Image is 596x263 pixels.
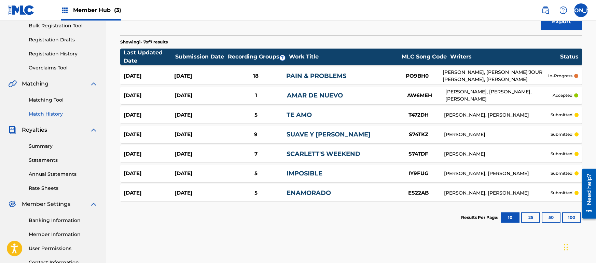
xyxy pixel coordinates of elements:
p: submitted [551,131,572,137]
div: S74TDF [393,150,444,158]
a: Overclaims Tool [29,64,98,71]
img: search [541,6,550,14]
a: Member Information [29,231,98,238]
p: submitted [551,112,572,118]
div: ES22AB [393,189,444,197]
a: Annual Statements [29,171,98,178]
div: 5 [225,170,287,177]
div: Last Updated Date [124,49,175,65]
div: [DATE] [175,92,225,100]
div: Help [556,3,570,17]
button: 100 [562,212,581,223]
div: Work Title [289,53,398,61]
iframe: Chat Widget [562,230,596,263]
a: AMAR DE NUEVO [287,92,343,99]
div: PO9BH0 [391,72,443,80]
button: Export [541,13,582,30]
div: IY9FUG [393,170,444,177]
a: Banking Information [29,217,98,224]
button: 50 [542,212,560,223]
button: 25 [521,212,540,223]
a: IMPOSIBLE [287,170,322,177]
a: SUAVE Y [PERSON_NAME] [287,131,371,138]
div: Recording Groups [227,53,288,61]
a: ENAMORADO [287,189,331,197]
div: 7 [225,150,287,158]
img: expand [89,126,98,134]
span: Matching [22,80,48,88]
div: [PERSON_NAME] [444,150,550,158]
p: accepted [552,92,572,98]
a: PAIN & PROBLEMS [286,72,346,80]
a: Rate Sheets [29,185,98,192]
div: Submission Date [175,53,226,61]
div: [PERSON_NAME], [PERSON_NAME] [444,111,550,119]
p: in-progress [548,73,572,79]
img: help [559,6,567,14]
div: [PERSON_NAME], [PERSON_NAME] [444,189,550,197]
div: [DATE] [124,150,175,158]
div: AW6MEH [394,92,445,100]
div: [PERSON_NAME], [PERSON_NAME]'JOUR [PERSON_NAME], [PERSON_NAME] [443,69,548,83]
a: Match History [29,110,98,118]
button: 10 [501,212,519,223]
div: 5 [225,111,287,119]
div: [DATE] [124,189,175,197]
div: [DATE] [175,131,225,139]
div: [DATE] [124,72,175,80]
img: Top Rightsholders [61,6,69,14]
span: Member Settings [22,200,70,208]
a: Bulk Registration Tool [29,22,98,29]
a: SCARLETT'S WEEKEND [287,150,360,158]
div: [PERSON_NAME] [444,131,550,138]
div: [DATE] [124,111,175,119]
div: 5 [225,189,287,197]
p: submitted [551,170,572,176]
div: [DATE] [175,189,225,197]
div: [DATE] [174,72,225,80]
p: Results Per Page: [461,214,500,221]
a: Public Search [539,3,552,17]
a: TE AMO [287,111,312,119]
a: Summary [29,143,98,150]
img: Member Settings [8,200,16,208]
div: T472DH [393,111,444,119]
img: MLC Logo [8,5,34,15]
div: [DATE] [124,131,175,139]
span: (3) [114,7,121,13]
div: Writers [450,53,559,61]
div: 9 [225,131,287,139]
div: 1 [225,92,287,100]
span: Member Hub [73,6,121,14]
a: Matching Tool [29,96,98,104]
div: Status [560,53,578,61]
div: 18 [225,72,286,80]
div: [DATE] [175,150,225,158]
p: Showing 1 - 7 of 7 results [120,39,168,45]
a: Registration Drafts [29,36,98,43]
div: User Menu [574,3,588,17]
div: S74TKZ [393,131,444,139]
p: submitted [551,151,572,157]
div: [PERSON_NAME], [PERSON_NAME], [PERSON_NAME] [445,88,553,103]
span: Royalties [22,126,47,134]
img: expand [89,80,98,88]
a: Registration History [29,50,98,57]
a: User Permissions [29,245,98,252]
img: Royalties [8,126,16,134]
div: [DATE] [124,170,175,177]
div: [DATE] [175,170,225,177]
a: Statements [29,157,98,164]
div: [DATE] [124,92,175,100]
iframe: Resource Center [577,166,596,221]
div: [PERSON_NAME], [PERSON_NAME] [444,170,550,177]
img: expand [89,200,98,208]
img: Matching [8,80,17,88]
div: Drag [564,237,568,258]
span: ? [280,55,285,61]
div: [DATE] [175,111,225,119]
p: submitted [551,190,572,196]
